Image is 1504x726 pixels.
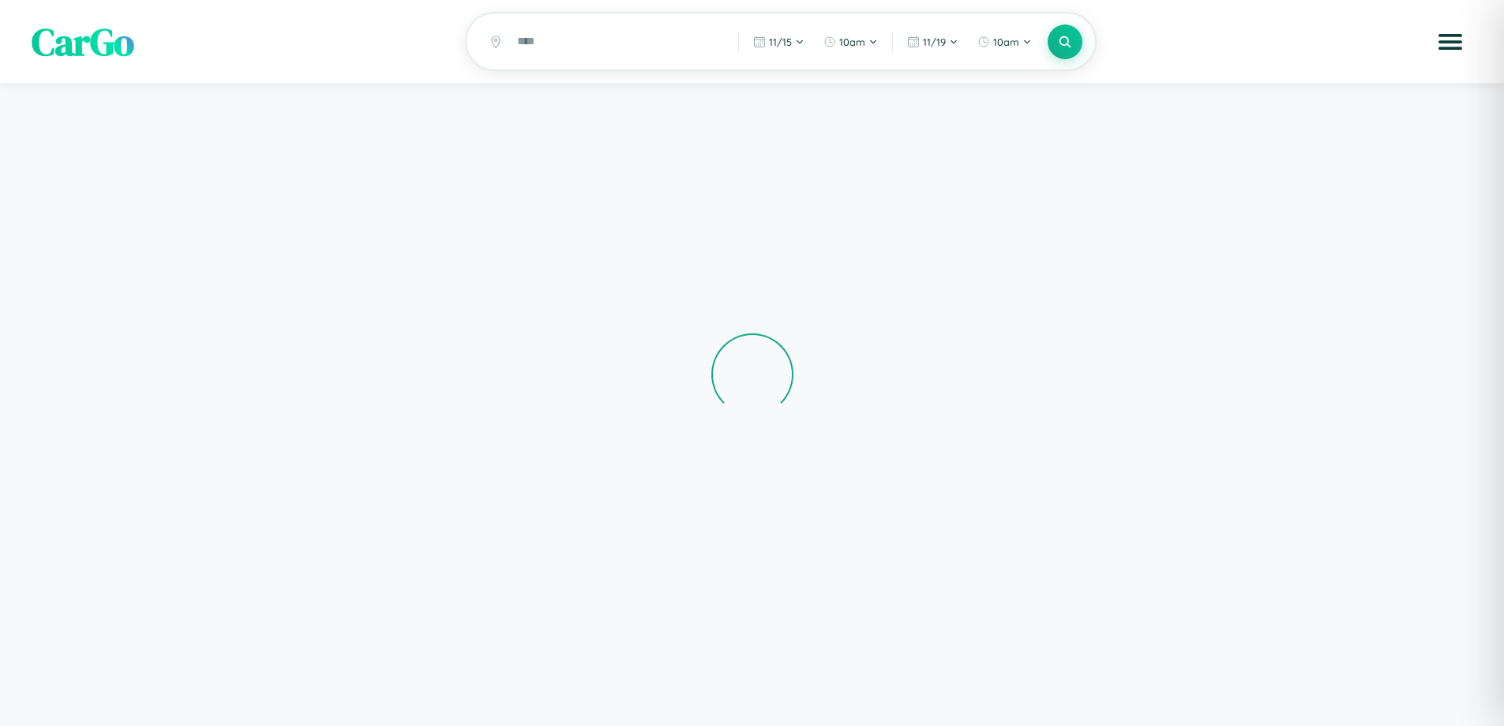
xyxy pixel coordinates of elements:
span: 10am [993,36,1019,48]
span: 10am [839,36,865,48]
span: 11 / 15 [769,36,792,48]
button: 11/15 [745,29,812,55]
button: 10am [816,29,886,55]
span: 11 / 19 [923,36,946,48]
span: CarGo [32,16,134,68]
button: 11/19 [899,29,966,55]
button: 10am [970,29,1040,55]
button: Open menu [1428,20,1472,64]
